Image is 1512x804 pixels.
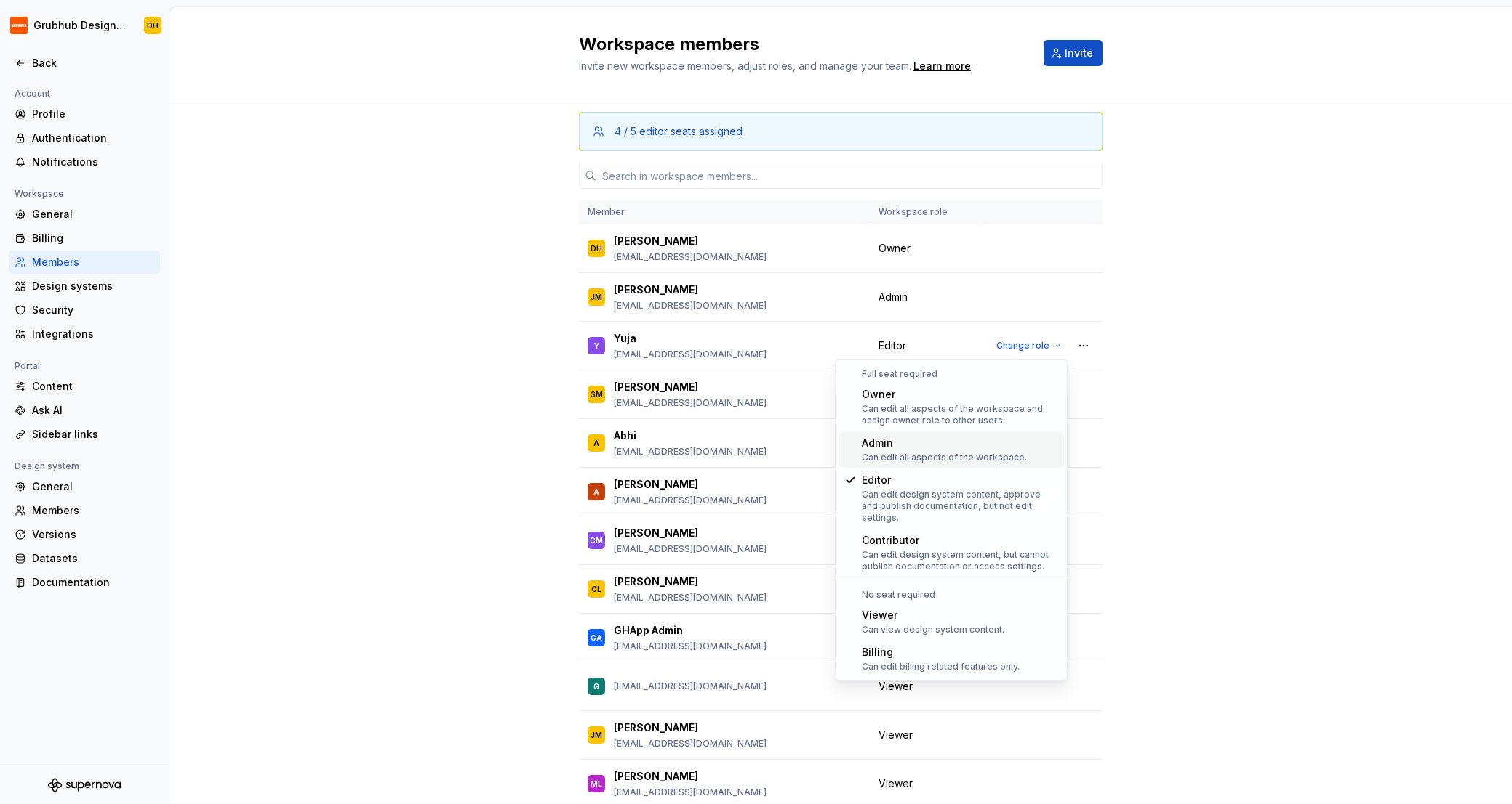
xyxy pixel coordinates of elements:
[614,574,698,589] p: [PERSON_NAME]
[593,436,599,450] div: A
[879,776,913,791] span: Viewer
[32,551,154,566] div: Datasets
[590,533,603,548] div: CM
[614,283,698,297] p: [PERSON_NAME]
[9,423,160,446] a: Sidebar links
[913,59,971,73] a: Learn more
[614,477,698,492] p: [PERSON_NAME]
[32,503,154,518] div: Members
[32,255,154,269] div: Members
[996,340,1049,352] span: Change role
[9,251,160,274] a: Members
[862,661,1020,673] div: Can edit billing related features only.
[9,499,160,522] a: Members
[614,720,698,735] p: [PERSON_NAME]
[614,592,767,604] p: [EMAIL_ADDRESS][DOMAIN_NAME]
[32,231,154,245] div: Billing
[614,681,767,692] p: [EMAIL_ADDRESS][DOMAIN_NAME]
[862,489,1058,524] div: Can edit design system content, approve and publish documentation, but not edit settings.
[32,575,154,590] div: Documentation
[862,452,1027,463] div: Can edit all aspects of the workspace.
[9,185,70,203] div: Workspace
[10,17,28,34] img: 4e8d6f31-f5cf-47b4-89aa-e4dec1dc0822.png
[615,124,743,139] div: 4 / 5 editor seats assigned
[32,279,154,293] div: Design systems
[32,527,154,542] div: Versions
[614,331,636,346] p: Yuja
[591,582,601,596] div: CL
[9,85,56,102] div: Account
[879,290,908,304] span: Admin
[614,495,767,506] p: [EMAIL_ADDRESS][DOMAIN_NAME]
[839,589,1064,601] div: No seat required
[591,728,602,742] div: JM
[596,163,1103,189] input: Search in workspace members...
[32,379,154,394] div: Content
[614,769,698,784] p: [PERSON_NAME]
[614,251,767,263] p: [EMAIL_ADDRESS][DOMAIN_NAME]
[591,241,602,256] div: DH
[147,20,159,31] div: DH
[579,60,911,72] span: Invite new workspace members, adjust roles, and manage your team.
[591,776,602,791] div: ML
[614,380,698,394] p: [PERSON_NAME]
[614,641,767,652] p: [EMAIL_ADDRESS][DOMAIN_NAME]
[862,473,1058,487] div: Editor
[9,357,46,375] div: Portal
[879,241,911,256] span: Owner
[33,18,127,33] div: Grubhub Design System
[614,446,767,458] p: [EMAIL_ADDRESS][DOMAIN_NAME]
[9,203,160,226] a: General
[48,778,121,792] a: Supernova Logo
[9,523,160,546] a: Versions
[911,61,973,72] span: .
[1065,46,1093,60] span: Invite
[862,608,1004,622] div: Viewer
[591,387,603,402] div: SM
[9,322,160,346] a: Integrations
[591,290,602,304] div: JM
[32,427,154,442] div: Sidebar links
[862,387,1058,402] div: Owner
[32,327,154,341] div: Integrations
[9,299,160,322] a: Security
[879,338,906,353] span: Editor
[9,375,160,398] a: Content
[594,338,599,353] div: Y
[32,131,154,145] div: Authentication
[9,150,160,174] a: Notifications
[9,571,160,594] a: Documentation
[839,368,1064,380] div: Full seat required
[614,349,767,360] p: [EMAIL_ADDRESS][DOMAIN_NAME]
[9,458,85,475] div: Design system
[614,526,698,540] p: [PERSON_NAME]
[862,645,1020,659] div: Billing
[9,475,160,498] a: General
[9,227,160,250] a: Billing
[9,52,160,75] a: Back
[879,679,913,694] span: Viewer
[614,543,767,555] p: [EMAIL_ADDRESS][DOMAIN_NAME]
[614,234,698,248] p: [PERSON_NAME]
[32,303,154,317] div: Security
[32,403,154,418] div: Ask AI
[862,436,1027,450] div: Admin
[9,102,160,126] a: Profile
[614,787,767,798] p: [EMAIL_ADDRESS][DOMAIN_NAME]
[614,623,683,638] p: GHApp Admin
[862,533,1058,548] div: Contributor
[990,336,1068,356] button: Change role
[879,728,913,742] span: Viewer
[9,399,160,422] a: Ask AI
[614,738,767,750] p: [EMAIL_ADDRESS][DOMAIN_NAME]
[32,56,154,70] div: Back
[870,200,981,224] th: Workspace role
[3,9,166,41] button: Grubhub Design SystemDH
[32,479,154,494] div: General
[862,403,1058,426] div: Can edit all aspects of the workspace and assign owner role to other users.
[32,155,154,169] div: Notifications
[579,33,1026,56] h2: Workspace members
[591,630,602,645] div: GA
[614,397,767,409] p: [EMAIL_ADDRESS][DOMAIN_NAME]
